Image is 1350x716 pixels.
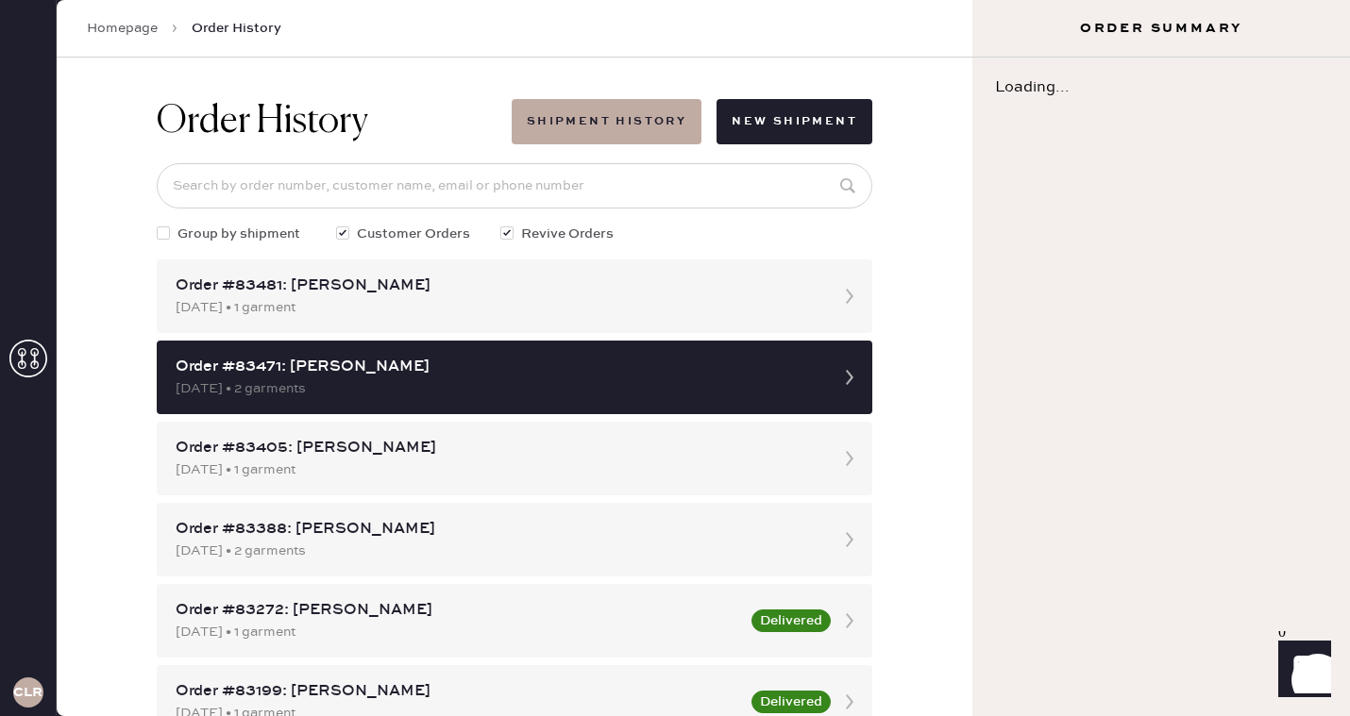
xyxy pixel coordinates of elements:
div: [DATE] • 1 garment [176,459,819,480]
div: Order #83405: [PERSON_NAME] [176,437,819,459]
h1: Order History [157,99,368,144]
div: Order #83471: [PERSON_NAME] [176,356,819,378]
span: Group by shipment [177,224,300,244]
span: Order History [192,19,281,38]
a: Homepage [87,19,158,38]
h3: Order Summary [972,19,1350,38]
span: Revive Orders [521,224,614,244]
span: Customer Orders [357,224,470,244]
h3: CLR [13,686,42,699]
div: [DATE] • 1 garment [176,297,819,318]
div: [DATE] • 1 garment [176,622,740,642]
button: Shipment History [512,99,701,144]
input: Search by order number, customer name, email or phone number [157,163,872,208]
div: Loading... [972,58,1350,118]
button: Delivered [751,609,831,632]
div: Order #83199: [PERSON_NAME] [176,680,740,703]
div: [DATE] • 2 garments [176,378,819,399]
div: [DATE] • 2 garments [176,541,819,561]
div: Order #83388: [PERSON_NAME] [176,518,819,541]
div: Order #83481: [PERSON_NAME] [176,275,819,297]
div: Order #83272: [PERSON_NAME] [176,599,740,622]
button: New Shipment [717,99,872,144]
button: Delivered [751,691,831,713]
iframe: Front Chat [1260,631,1342,712]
